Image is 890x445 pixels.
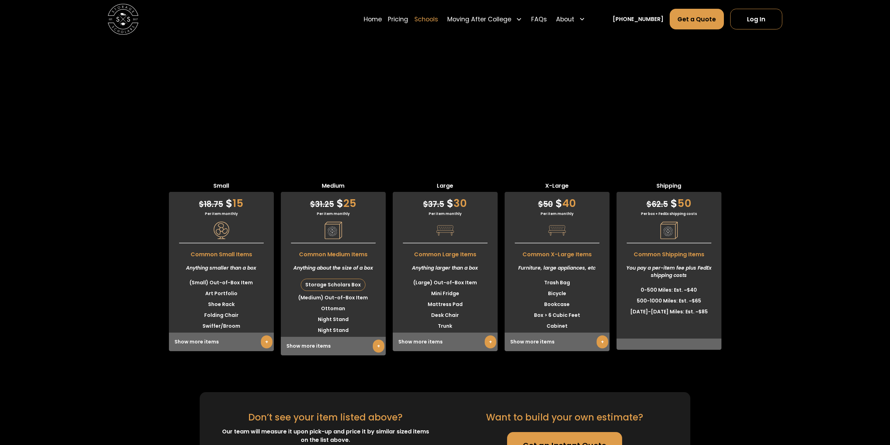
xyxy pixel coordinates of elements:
div: 25 [281,192,386,211]
li: (Small) Out-of-Box Item [169,277,274,288]
a: Home [364,8,382,30]
li: Bicycle [505,288,610,299]
a: Get a Quote [670,9,724,29]
li: Swiffer/Broom [169,321,274,332]
div: 30 [393,192,498,211]
li: Bookcase [505,299,610,310]
img: Storage Scholars main logo [108,4,138,35]
li: [DATE]-[DATE] Miles: Est. ~$85 [617,306,721,317]
img: Pricing Category Icon [548,222,566,239]
span: 37.5 [423,199,444,210]
li: Trash Bag [505,277,610,288]
a: + [261,335,272,348]
li: 0-500 Miles: Est. ~$40 [617,285,721,295]
div: Don’t see your item listed above? [248,410,403,424]
li: Folding Chair [169,310,274,321]
span: Medium [281,182,386,192]
li: Trunk [393,321,498,332]
span: 18.75 [199,199,223,210]
a: + [485,335,496,348]
div: You pay a per-item fee plus FedEx shipping costs [617,259,721,285]
span: $ [226,196,233,211]
div: 15 [169,192,274,211]
li: Night Stand [281,314,386,325]
li: Desk Chair [393,310,498,321]
div: Per item monthly [281,211,386,216]
div: Show more items [505,333,610,351]
span: Common Small Items [169,247,274,259]
span: $ [447,196,454,211]
div: Per box + FedEx shipping costs [617,211,721,216]
div: Moving After College [444,8,525,30]
span: Common Shipping Items [617,247,721,259]
div: Our team will measure it upon pick-up and price it by similar sized items on the list above. [218,427,433,444]
li: (Large) Out-of-Box Item [393,277,498,288]
div: Show more items [393,333,498,351]
span: Common X-Large Items [505,247,610,259]
img: Pricing Category Icon [436,222,454,239]
div: Per item monthly [393,211,498,216]
div: Anything smaller than a box [169,259,274,277]
span: $ [670,196,677,211]
div: About [553,8,588,30]
div: Want to build your own estimate? [486,410,643,424]
span: 31.25 [310,199,334,210]
span: X-Large [505,182,610,192]
li: Mattress Pad [393,299,498,310]
div: 40 [505,192,610,211]
div: 50 [617,192,721,211]
li: 500-1000 Miles: Est. ~$65 [617,295,721,306]
div: About [556,15,574,24]
div: Show more items [169,333,274,351]
a: + [373,340,384,353]
li: Art Portfolio [169,288,274,299]
span: $ [423,199,428,210]
span: Shipping [617,182,721,192]
li: Shoe Rack [169,299,274,310]
div: Anything larger than a box [393,259,498,277]
a: Schools [414,8,438,30]
li: (Medium) Out-of-Box Item [281,292,386,303]
span: Common Medium Items [281,247,386,259]
li: Box > 6 Cubic Feet [505,310,610,321]
div: Furniture, large appliances, etc [505,259,610,277]
li: Ottoman [281,303,386,314]
li: Mini Fridge [393,288,498,299]
span: $ [199,199,204,210]
span: Large [393,182,498,192]
li: Night Stand [281,325,386,336]
div: Per item monthly [169,211,274,216]
span: 50 [538,199,553,210]
span: 62.5 [647,199,668,210]
img: Pricing Category Icon [213,222,230,239]
span: Small [169,182,274,192]
span: $ [647,199,652,210]
a: + [597,335,608,348]
span: $ [310,199,315,210]
div: Moving After College [447,15,511,24]
span: Common Large Items [393,247,498,259]
img: Pricing Category Icon [325,222,342,239]
a: FAQs [531,8,547,30]
div: Anything about the size of a box [281,259,386,277]
div: Per item monthly [505,211,610,216]
a: Log In [730,9,782,29]
a: Pricing [388,8,408,30]
li: Cabinet [505,321,610,332]
img: Pricing Category Icon [660,222,678,239]
span: $ [538,199,543,210]
a: [PHONE_NUMBER] [613,15,663,23]
div: Storage Scholars Box [301,279,365,291]
span: $ [555,196,562,211]
div: Show more items [281,337,386,355]
span: $ [336,196,343,211]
